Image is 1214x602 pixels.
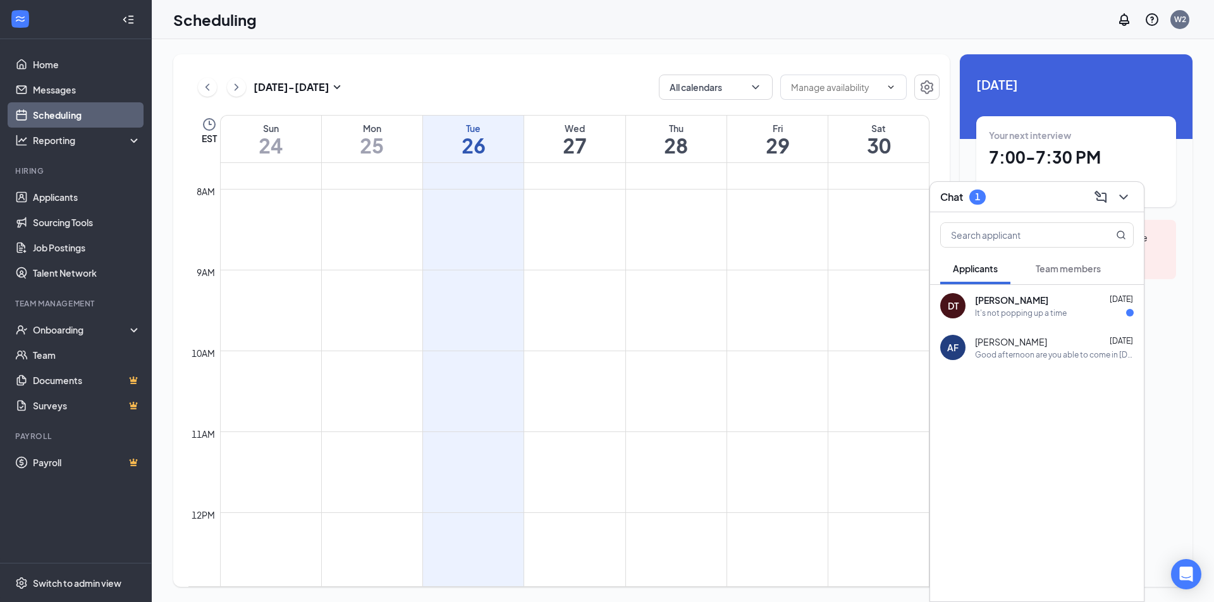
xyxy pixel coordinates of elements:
svg: MagnifyingGlass [1116,230,1126,240]
svg: Settings [15,577,28,589]
div: Team Management [15,298,138,309]
div: AF [947,341,959,354]
h1: Scheduling [173,9,257,30]
div: 12pm [189,508,218,522]
span: Team members [1036,263,1101,274]
div: W2 [1174,14,1186,25]
div: It's not popping up a time [975,308,1067,318]
svg: ChevronLeft [201,80,214,95]
a: PayrollCrown [33,450,141,475]
a: Job Postings [33,235,141,260]
svg: ChevronDown [1116,190,1131,205]
button: ComposeMessage [1091,187,1111,207]
h3: [DATE] - [DATE] [254,80,329,94]
div: Tue [423,122,524,135]
svg: ChevronDown [886,82,896,92]
a: Sourcing Tools [33,210,141,235]
svg: Settings [919,80,935,95]
div: Payroll [15,431,138,442]
a: August 25, 2025 [322,116,422,162]
a: DocumentsCrown [33,368,141,393]
div: Thu [626,122,727,135]
svg: QuestionInfo [1144,12,1160,27]
h1: 26 [423,135,524,156]
svg: WorkstreamLogo [14,13,27,25]
a: Applicants [33,184,141,210]
svg: Clock [202,117,217,132]
a: August 28, 2025 [626,116,727,162]
h3: Chat [940,190,963,204]
span: Applicants [953,263,998,274]
span: [PERSON_NAME] [975,294,1048,306]
a: August 29, 2025 [727,116,828,162]
a: Messages [33,77,141,102]
div: Hiring [15,166,138,176]
span: EST [202,132,217,145]
div: Good afternoon are you able to come in [DATE] for an interview? [975,349,1134,360]
button: ChevronRight [227,78,246,97]
h1: 29 [727,135,828,156]
div: 9am [194,265,218,279]
div: Reporting [33,134,142,147]
span: [PERSON_NAME] [975,335,1047,348]
span: [DATE] [1110,294,1133,304]
svg: Collapse [122,13,135,26]
button: Settings [914,75,940,100]
svg: Analysis [15,134,28,147]
div: Wed [524,122,625,135]
span: [DATE] [1110,336,1133,346]
a: SurveysCrown [33,393,141,418]
div: 1 [975,191,980,202]
div: DT [948,299,959,312]
div: Mon [322,122,422,135]
a: August 26, 2025 [423,116,524,162]
div: Sat [828,122,929,135]
div: 10am [189,346,218,360]
a: Talent Network [33,260,141,286]
h1: 28 [626,135,727,156]
input: Search applicant [941,223,1091,247]
button: ChevronLeft [198,78,217,97]
span: [DATE] [976,75,1176,94]
div: Onboarding [33,323,130,336]
button: All calendarsChevronDown [659,75,773,100]
h1: 30 [828,135,929,156]
h1: 7:00 - 7:30 PM [989,147,1163,168]
svg: SmallChevronDown [329,80,345,95]
svg: ChevronDown [749,81,762,93]
input: Manage availability [791,80,881,94]
div: Sun [221,122,321,135]
button: ChevronDown [1113,187,1134,207]
svg: ChevronRight [230,80,243,95]
h1: 27 [524,135,625,156]
svg: UserCheck [15,323,28,336]
div: 8am [194,184,218,198]
a: August 30, 2025 [828,116,929,162]
div: Switch to admin view [33,577,121,589]
div: Fri [727,122,828,135]
div: Open Intercom Messenger [1171,559,1201,589]
svg: Notifications [1117,12,1132,27]
a: August 24, 2025 [221,116,321,162]
svg: ComposeMessage [1093,190,1108,205]
div: 11am [189,427,218,441]
h1: 24 [221,135,321,156]
h1: 25 [322,135,422,156]
a: Scheduling [33,102,141,128]
a: Team [33,342,141,368]
div: Your next interview [989,129,1163,141]
a: Home [33,52,141,77]
a: August 27, 2025 [524,116,625,162]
